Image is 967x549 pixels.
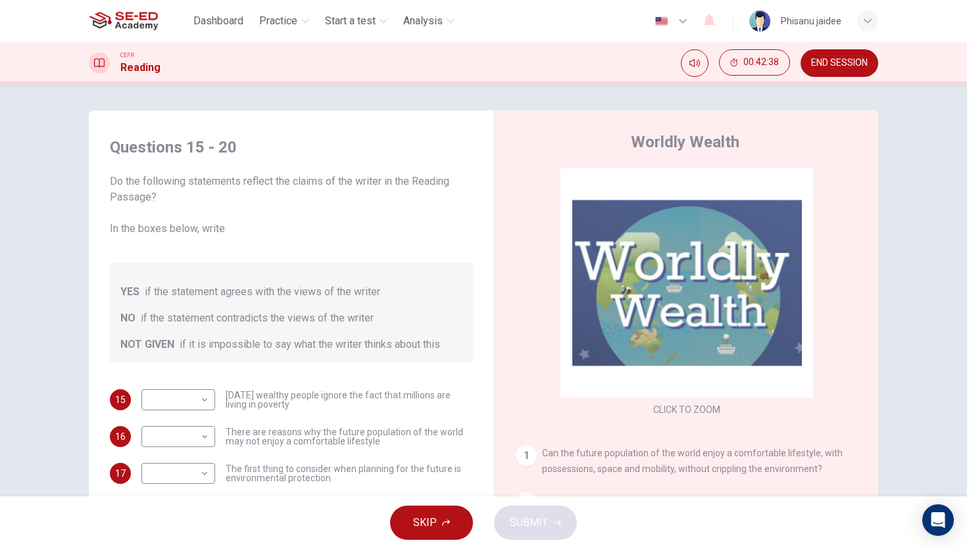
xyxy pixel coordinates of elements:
[120,51,134,60] span: CEFR
[719,49,790,76] button: 00:42:38
[145,284,380,300] span: if the statement agrees with the views of the writer
[226,391,473,409] span: [DATE] wealthy people ignore the fact that millions are living in poverty
[254,9,314,33] button: Practice
[89,8,158,34] img: SE-ED Academy logo
[681,49,708,77] div: Mute
[226,464,473,483] span: The first thing to consider when planning for the future is environmental protection
[390,506,473,540] button: SKIP
[115,469,126,478] span: 17
[226,427,473,446] span: There are reasons why the future population of the world may not enjoy a comfortable lifestyle
[188,9,249,33] button: Dashboard
[801,49,878,77] button: END SESSION
[398,9,460,33] button: Analysis
[180,337,440,352] span: if it is impossible to say what the writer thinks about this
[631,131,739,153] h4: Worldly Wealth
[325,13,376,29] span: Start a test
[89,8,188,34] a: SE-ED Academy logo
[120,337,174,352] span: NOT GIVEN
[120,60,161,76] h1: Reading
[743,57,779,68] span: 00:42:38
[516,492,537,513] div: 2
[781,13,841,29] div: Phisanu jaidee
[320,9,393,33] button: Start a test
[413,513,437,532] span: SKIP
[115,395,126,404] span: 15
[193,13,243,29] span: Dashboard
[811,58,868,68] span: END SESSION
[110,174,473,237] span: Do the following statements reflect the claims of the writer in the Reading Passage? In the boxes...
[922,504,954,536] div: Open Intercom Messenger
[403,13,443,29] span: Analysis
[115,432,126,441] span: 16
[516,445,537,466] div: 1
[120,310,136,326] span: NO
[749,11,770,32] img: Profile picture
[653,16,670,26] img: en
[719,49,790,77] div: Hide
[110,137,473,158] h4: Questions 15 - 20
[120,284,139,300] span: YES
[542,448,843,474] span: Can the future population of the world enjoy a comfortable lifestyle, with possessions, space and...
[259,13,297,29] span: Practice
[141,310,374,326] span: if the statement contradicts the views of the writer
